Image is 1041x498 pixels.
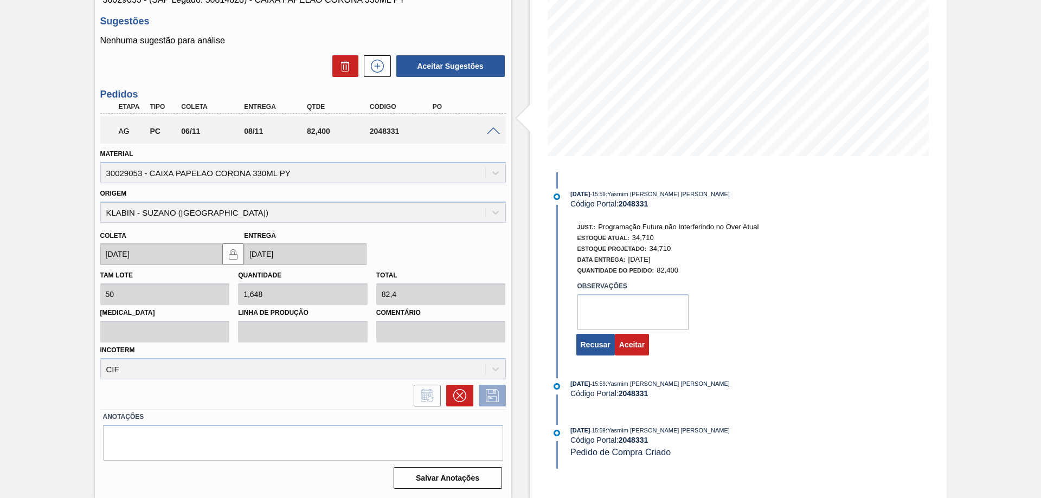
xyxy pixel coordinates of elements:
[116,119,149,143] div: Aguardando Aprovação do Gestor
[619,436,648,444] strong: 2048331
[619,199,648,208] strong: 2048331
[554,193,560,200] img: atual
[577,279,689,294] label: Observações
[430,103,500,111] div: PO
[570,427,590,434] span: [DATE]
[119,127,146,135] p: AG
[178,127,249,135] div: 06/11/2025
[606,191,730,197] span: : Yasmim [PERSON_NAME] [PERSON_NAME]
[367,103,438,111] div: Código
[570,436,828,444] div: Código Portal:
[100,89,506,100] h3: Pedidos
[241,127,312,135] div: 08/11/2025
[327,55,358,77] div: Excluir Sugestões
[227,248,240,261] img: locked
[615,334,649,355] button: Aceitar
[554,430,560,436] img: atual
[391,54,506,78] div: Aceitar Sugestões
[408,385,441,406] div: Informar alteração no pedido
[244,243,367,265] input: dd/mm/yyyy
[100,232,126,240] label: Coleta
[100,150,133,158] label: Material
[606,427,730,434] span: : Yasmim [PERSON_NAME] [PERSON_NAME]
[577,267,654,274] span: Quantidade do Pedido:
[100,190,127,197] label: Origem
[304,103,375,111] div: Qtde
[570,191,590,197] span: [DATE]
[576,334,615,355] button: Recusar
[304,127,375,135] div: 82,400
[100,16,506,27] h3: Sugestões
[628,255,651,263] span: [DATE]
[178,103,249,111] div: Coleta
[367,127,438,135] div: 2048331
[100,346,135,354] label: Incoterm
[100,271,133,279] label: Tam lote
[103,409,503,425] label: Anotações
[238,271,281,279] label: Quantidade
[570,199,828,208] div: Código Portal:
[590,381,606,387] span: - 15:59
[100,243,223,265] input: dd/mm/yyyy
[554,383,560,390] img: atual
[396,55,505,77] button: Aceitar Sugestões
[598,223,759,231] span: Programação Futura não Interferindo no Over Atual
[473,385,506,406] div: Salvar Pedido
[606,380,730,387] span: : Yasmim [PERSON_NAME] [PERSON_NAME]
[649,244,671,253] span: 34,710
[376,305,506,321] label: Comentário
[100,305,230,321] label: [MEDICAL_DATA]
[376,271,397,279] label: Total
[394,467,502,489] button: Salvar Anotações
[577,224,596,230] span: Just.:
[570,389,828,398] div: Código Portal:
[577,256,626,263] span: Data Entrega:
[590,191,606,197] span: - 15:59
[632,234,654,242] span: 34,710
[147,127,179,135] div: Pedido de Compra
[116,103,149,111] div: Etapa
[244,232,276,240] label: Entrega
[570,448,671,457] span: Pedido de Compra Criado
[238,305,368,321] label: Linha de Produção
[441,385,473,406] div: Cancelar pedido
[222,243,244,265] button: locked
[100,36,506,46] p: Nenhuma sugestão para análise
[570,380,590,387] span: [DATE]
[358,55,391,77] div: Nova sugestão
[619,389,648,398] strong: 2048331
[147,103,179,111] div: Tipo
[241,103,312,111] div: Entrega
[590,428,606,434] span: - 15:59
[577,235,629,241] span: Estoque Atual:
[657,266,678,274] span: 82,400
[577,245,647,252] span: Estoque Projetado:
